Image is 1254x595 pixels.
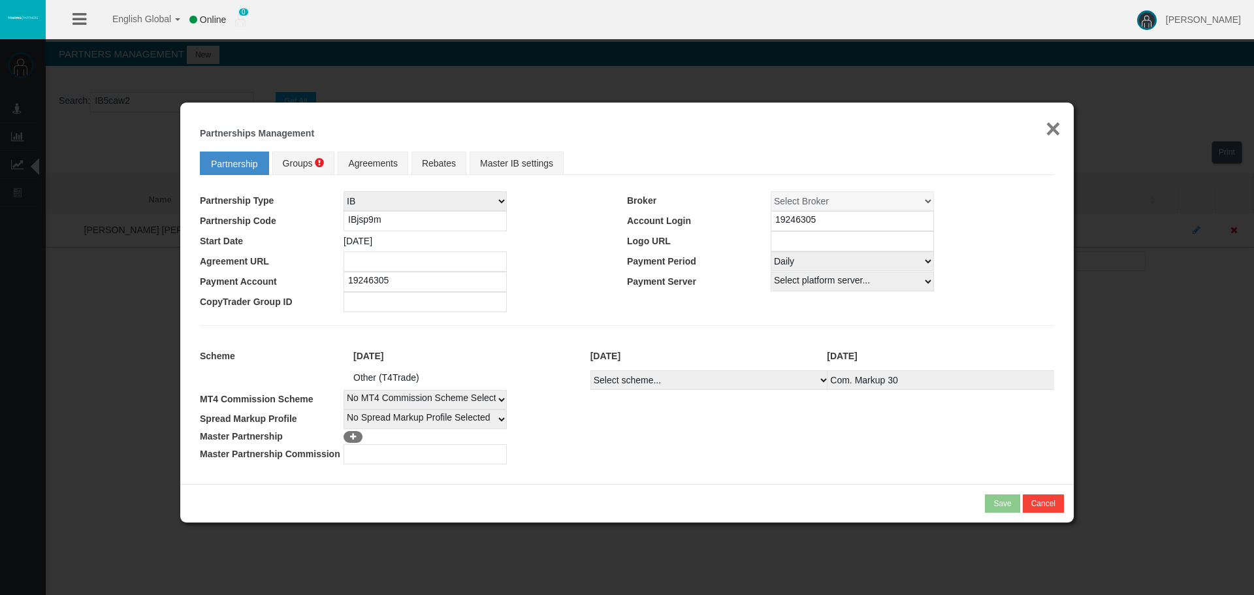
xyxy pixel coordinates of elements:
[95,14,171,24] span: English Global
[470,152,564,175] a: Master IB settings
[1023,494,1064,513] button: Cancel
[200,429,344,444] td: Master Partnership
[200,292,344,312] td: CopyTrader Group ID
[353,372,419,383] span: Other (T4Trade)
[200,191,344,211] td: Partnership Type
[200,272,344,292] td: Payment Account
[344,236,372,246] span: [DATE]
[627,211,771,231] td: Account Login
[200,342,344,370] td: Scheme
[200,14,226,25] span: Online
[1166,14,1241,25] span: [PERSON_NAME]
[200,231,344,251] td: Start Date
[817,349,1054,364] div: [DATE]
[411,152,466,175] a: Rebates
[338,152,408,175] a: Agreements
[200,251,344,272] td: Agreement URL
[200,128,314,138] b: Partnerships Management
[235,14,246,27] img: user_small.png
[1046,116,1061,142] button: ×
[627,272,771,292] td: Payment Server
[283,158,313,169] span: Groups
[200,444,344,464] td: Master Partnership Commission
[200,390,344,410] td: MT4 Commission Scheme
[627,191,771,211] td: Broker
[627,231,771,251] td: Logo URL
[272,152,335,175] a: Groups
[238,8,249,16] span: 0
[581,349,818,364] div: [DATE]
[200,152,269,175] a: Partnership
[344,349,581,364] div: [DATE]
[200,410,344,429] td: Spread Markup Profile
[627,251,771,272] td: Payment Period
[1137,10,1157,30] img: user-image
[7,15,39,20] img: logo.svg
[200,211,344,231] td: Partnership Code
